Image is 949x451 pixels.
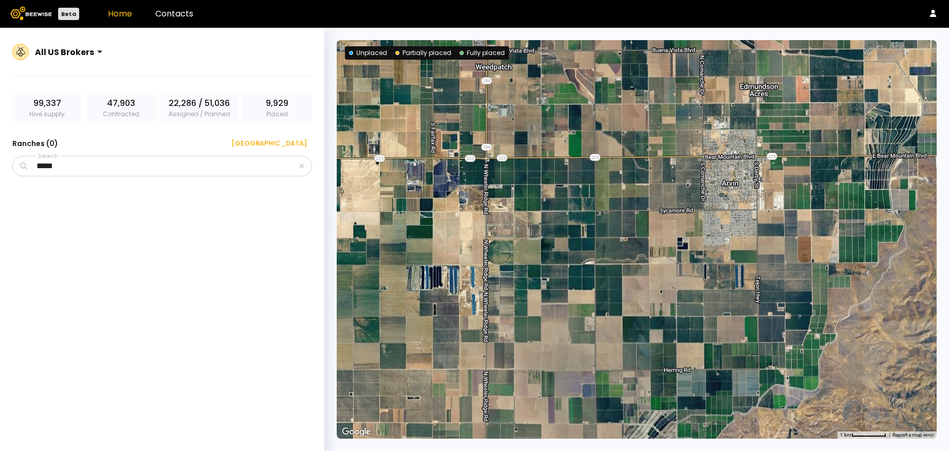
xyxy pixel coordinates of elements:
[840,432,851,438] span: 1 km
[349,48,387,58] div: Unplaced
[58,8,79,20] div: Beta
[395,48,451,58] div: Partially placed
[35,46,94,59] div: All US Brokers
[33,97,61,110] span: 99,337
[160,93,239,123] div: Assigned / Planned
[224,138,307,149] div: [GEOGRAPHIC_DATA]
[219,135,312,152] button: [GEOGRAPHIC_DATA]
[892,432,934,438] a: Report a map error
[266,97,288,110] span: 9,929
[12,136,58,151] h3: Ranches ( 0 )
[339,425,373,439] a: Open this area in Google Maps (opens a new window)
[86,93,156,123] div: Contracted
[339,425,373,439] img: Google
[837,431,889,439] button: Map Scale: 1 km per 64 pixels
[10,7,52,20] img: Beewise logo
[169,97,230,110] span: 22,286 / 51,036
[155,8,193,20] a: Contacts
[460,48,505,58] div: Fully placed
[108,8,132,20] a: Home
[12,93,82,123] div: Hive supply
[243,93,313,123] div: Placed
[107,97,135,110] span: 47,903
